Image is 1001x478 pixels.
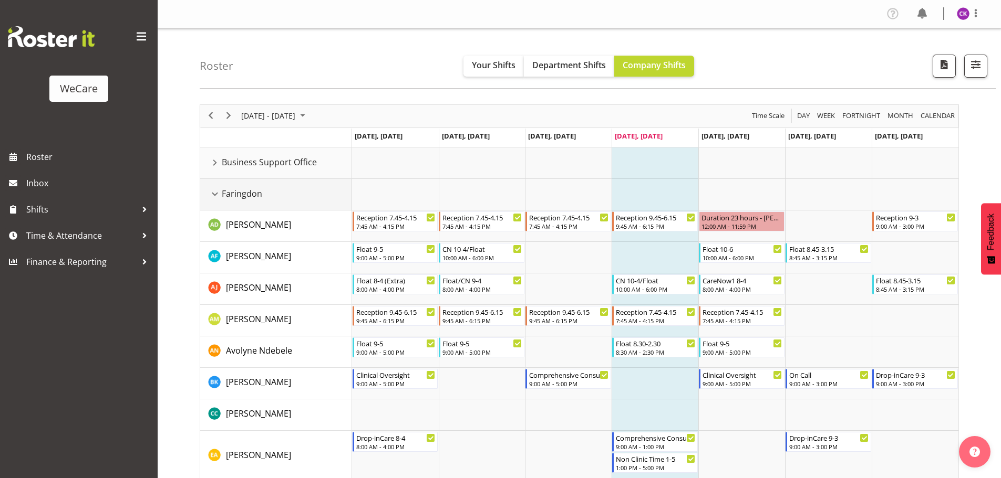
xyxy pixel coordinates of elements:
div: Duration 23 hours - [PERSON_NAME] [701,212,782,222]
td: Brian Ko resource [200,368,352,399]
div: Amy Johannsen"s event - Float 8-4 (Extra) Begin From Monday, September 29, 2025 at 8:00:00 AM GMT... [353,274,438,294]
div: CN 10-4/Float [442,243,522,254]
div: Reception 9.45-6.15 [616,212,695,222]
div: Ena Advincula"s event - Drop-inCare 8-4 Begin From Monday, September 29, 2025 at 8:00:00 AM GMT+1... [353,432,438,452]
div: Avolyne Ndebele"s event - Float 9-5 Begin From Tuesday, September 30, 2025 at 9:00:00 AM GMT+13:0... [439,337,524,357]
div: Float 8.45-3.15 [789,243,869,254]
span: Week [816,109,836,122]
img: chloe-kim10479.jpg [957,7,969,20]
td: Antonia Mao resource [200,305,352,336]
button: Your Shifts [463,56,524,77]
div: 8:45 AM - 3:15 PM [789,253,869,262]
button: Company Shifts [614,56,694,77]
div: 1:00 PM - 5:00 PM [616,463,695,472]
div: 7:45 AM - 4:15 PM [616,316,695,325]
button: Time Scale [750,109,787,122]
div: CN 10-4/Float [616,275,695,285]
div: Amy Johannsen"s event - CareNow1 8-4 Begin From Friday, October 3, 2025 at 8:00:00 AM GMT+13:00 E... [699,274,785,294]
a: [PERSON_NAME] [226,281,291,294]
div: 10:00 AM - 6:00 PM [616,285,695,293]
button: Download a PDF of the roster according to the set date range. [933,55,956,78]
span: Time Scale [751,109,786,122]
div: 7:45 AM - 4:15 PM [356,222,436,230]
div: previous period [202,105,220,127]
a: [PERSON_NAME] [226,313,291,325]
a: [PERSON_NAME] [226,449,291,461]
td: Aleea Devenport resource [200,210,352,242]
img: help-xxl-2.png [969,447,980,457]
div: Float 8.30-2.30 [616,338,695,348]
div: 9:00 AM - 5:00 PM [703,348,782,356]
div: Reception 9.45-6.15 [442,306,522,317]
span: Day [796,109,811,122]
span: [DATE], [DATE] [528,131,576,141]
span: Feedback [986,214,996,250]
div: Float 10-6 [703,243,782,254]
div: 7:45 AM - 4:15 PM [442,222,522,230]
div: Aleea Devenport"s event - Duration 23 hours - Aleea Devenport Begin From Friday, October 3, 2025 ... [699,211,785,231]
div: Reception 9.45-6.15 [529,306,608,317]
div: Ena Advincula"s event - Comprehensive Consult 9-1 Begin From Thursday, October 2, 2025 at 9:00:00... [612,432,698,452]
div: Float 9-5 [442,338,522,348]
div: 9:45 AM - 6:15 PM [529,316,608,325]
span: [PERSON_NAME] [226,449,291,461]
div: Brian Ko"s event - Comprehensive Consult 9-5 Begin From Wednesday, October 1, 2025 at 9:00:00 AM ... [525,369,611,389]
div: 7:45 AM - 4:15 PM [529,222,608,230]
a: [PERSON_NAME] [226,407,291,420]
div: 7:45 AM - 4:15 PM [703,316,782,325]
div: Reception 9-3 [876,212,955,222]
div: 9:45 AM - 6:15 PM [442,316,522,325]
div: Float 9-5 [356,243,436,254]
div: Avolyne Ndebele"s event - Float 9-5 Begin From Friday, October 3, 2025 at 9:00:00 AM GMT+13:00 En... [699,337,785,357]
div: next period [220,105,238,127]
span: Department Shifts [532,59,606,71]
span: calendar [920,109,956,122]
div: Brian Ko"s event - On Call Begin From Saturday, October 4, 2025 at 9:00:00 AM GMT+13:00 Ends At S... [786,369,871,389]
div: Reception 7.45-4.15 [442,212,522,222]
button: Timeline Day [796,109,812,122]
a: [PERSON_NAME] [226,376,291,388]
div: 8:30 AM - 2:30 PM [616,348,695,356]
h4: Roster [200,60,233,72]
div: 8:00 AM - 4:00 PM [442,285,522,293]
div: Float 9-5 [703,338,782,348]
span: [DATE] - [DATE] [240,109,296,122]
div: Float 8.45-3.15 [876,275,955,285]
div: 9:00 AM - 5:00 PM [356,348,436,356]
div: Drop-inCare 8-4 [356,432,436,443]
div: 9:45 AM - 6:15 PM [616,222,695,230]
div: Reception 7.45-4.15 [703,306,782,317]
div: Antonia Mao"s event - Reception 7.45-4.15 Begin From Friday, October 3, 2025 at 7:45:00 AM GMT+13... [699,306,785,326]
div: Avolyne Ndebele"s event - Float 8.30-2.30 Begin From Thursday, October 2, 2025 at 8:30:00 AM GMT+... [612,337,698,357]
td: Business Support Office resource [200,147,352,179]
div: 9:45 AM - 6:15 PM [356,316,436,325]
div: 10:00 AM - 6:00 PM [703,253,782,262]
div: Float 9-5 [356,338,436,348]
div: Clinical Oversight [356,369,436,380]
div: Amy Johannsen"s event - Float/CN 9-4 Begin From Tuesday, September 30, 2025 at 8:00:00 AM GMT+13:... [439,274,524,294]
button: Feedback - Show survey [981,203,1001,274]
button: Filter Shifts [964,55,987,78]
button: Fortnight [841,109,882,122]
div: 8:00 AM - 4:00 PM [356,442,436,451]
div: Aleea Devenport"s event - Reception 7.45-4.15 Begin From Tuesday, September 30, 2025 at 7:45:00 A... [439,211,524,231]
div: Amy Johannsen"s event - Float 8.45-3.15 Begin From Sunday, October 5, 2025 at 8:45:00 AM GMT+13:0... [872,274,958,294]
td: Amy Johannsen resource [200,273,352,305]
span: Shifts [26,201,137,217]
a: [PERSON_NAME] [226,250,291,262]
div: Alex Ferguson"s event - CN 10-4/Float Begin From Tuesday, September 30, 2025 at 10:00:00 AM GMT+1... [439,243,524,263]
div: 8:45 AM - 3:15 PM [876,285,955,293]
div: Ena Advincula"s event - Drop-inCare 9-3 Begin From Saturday, October 4, 2025 at 9:00:00 AM GMT+13... [786,432,871,452]
div: WeCare [60,81,98,97]
div: 9:00 AM - 1:00 PM [616,442,695,451]
div: Antonia Mao"s event - Reception 9.45-6.15 Begin From Monday, September 29, 2025 at 9:45:00 AM GMT... [353,306,438,326]
div: Reception 7.45-4.15 [529,212,608,222]
span: [PERSON_NAME] [226,376,291,388]
div: Alex Ferguson"s event - Float 9-5 Begin From Monday, September 29, 2025 at 9:00:00 AM GMT+13:00 E... [353,243,438,263]
div: On Call [789,369,869,380]
div: Antonia Mao"s event - Reception 9.45-6.15 Begin From Wednesday, October 1, 2025 at 9:45:00 AM GMT... [525,306,611,326]
div: 9:00 AM - 3:00 PM [876,379,955,388]
div: 9:00 AM - 3:00 PM [789,379,869,388]
span: Time & Attendance [26,228,137,243]
div: 9:00 AM - 5:00 PM [703,379,782,388]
